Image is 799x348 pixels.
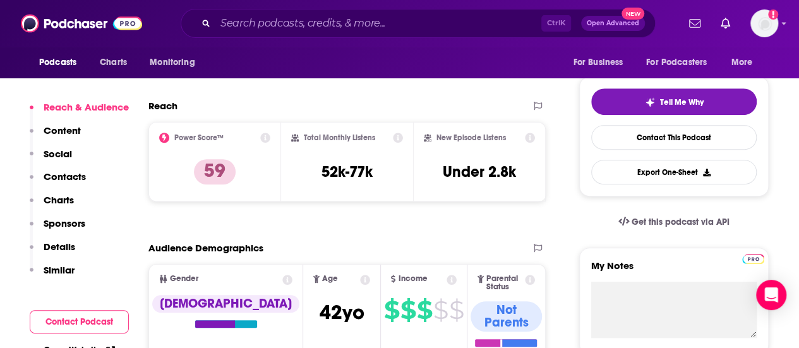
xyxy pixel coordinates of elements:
[320,300,364,325] span: 42 yo
[194,159,236,184] p: 59
[100,54,127,71] span: Charts
[591,160,757,184] button: Export One-Sheet
[30,101,129,124] button: Reach & Audience
[44,101,129,113] p: Reach & Audience
[622,8,644,20] span: New
[742,254,764,264] img: Podchaser Pro
[768,9,778,20] svg: Add a profile image
[30,148,72,171] button: Social
[587,20,639,27] span: Open Advanced
[141,51,211,75] button: open menu
[44,241,75,253] p: Details
[304,133,375,142] h2: Total Monthly Listens
[433,300,448,320] span: $
[44,217,85,229] p: Sponsors
[632,217,730,227] span: Get this podcast via API
[30,51,93,75] button: open menu
[684,13,706,34] a: Show notifications dropdown
[150,54,195,71] span: Monitoring
[541,15,571,32] span: Ctrl K
[92,51,135,75] a: Charts
[581,16,645,31] button: Open AdvancedNew
[215,13,541,33] input: Search podcasts, credits, & more...
[152,295,299,313] div: [DEMOGRAPHIC_DATA]
[591,88,757,115] button: tell me why sparkleTell Me Why
[591,260,757,282] label: My Notes
[443,162,516,181] h3: Under 2.8k
[417,300,432,320] span: $
[608,207,740,237] a: Get this podcast via API
[638,51,725,75] button: open menu
[39,54,76,71] span: Podcasts
[742,252,764,264] a: Pro website
[321,162,373,181] h3: 52k-77k
[44,148,72,160] p: Social
[731,54,753,71] span: More
[660,97,704,107] span: Tell Me Why
[30,217,85,241] button: Sponsors
[449,300,464,320] span: $
[400,300,416,320] span: $
[471,301,541,332] div: Not Parents
[750,9,778,37] button: Show profile menu
[44,171,86,183] p: Contacts
[573,54,623,71] span: For Business
[30,264,75,287] button: Similar
[398,275,427,283] span: Income
[44,194,74,206] p: Charts
[436,133,506,142] h2: New Episode Listens
[750,9,778,37] img: User Profile
[21,11,142,35] img: Podchaser - Follow, Share and Rate Podcasts
[645,97,655,107] img: tell me why sparkle
[384,300,399,320] span: $
[591,125,757,150] a: Contact This Podcast
[170,275,198,283] span: Gender
[322,275,338,283] span: Age
[486,275,522,291] span: Parental Status
[756,280,786,310] div: Open Intercom Messenger
[30,241,75,264] button: Details
[30,124,81,148] button: Content
[750,9,778,37] span: Logged in as mdekoning
[174,133,224,142] h2: Power Score™
[148,100,177,112] h2: Reach
[564,51,639,75] button: open menu
[44,264,75,276] p: Similar
[30,310,129,333] button: Contact Podcast
[716,13,735,34] a: Show notifications dropdown
[148,242,263,254] h2: Audience Demographics
[181,9,656,38] div: Search podcasts, credits, & more...
[646,54,707,71] span: For Podcasters
[44,124,81,136] p: Content
[723,51,769,75] button: open menu
[30,194,74,217] button: Charts
[30,171,86,194] button: Contacts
